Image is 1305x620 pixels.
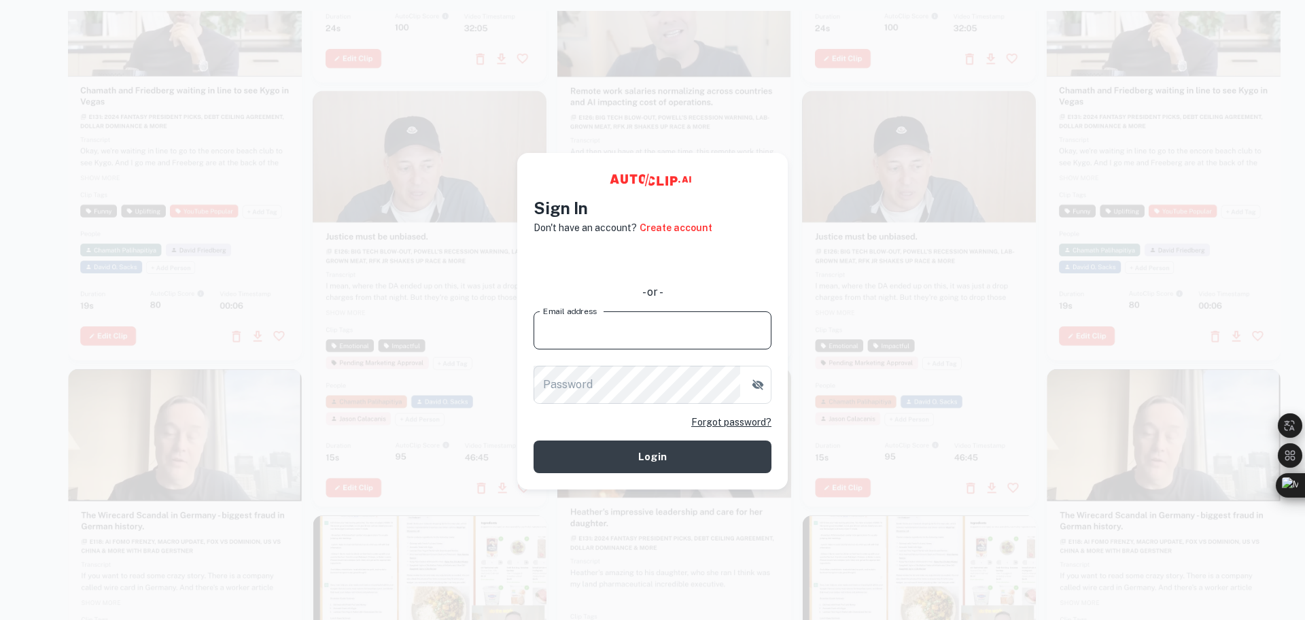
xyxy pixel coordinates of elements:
a: Create account [640,220,712,235]
a: Forgot password? [691,415,771,430]
iframe: “使用 Google 账号登录”按钮 [527,245,778,275]
h4: Sign In [534,196,771,220]
button: Login [534,441,771,473]
p: Don't have an account? [534,220,637,235]
div: - or - [534,284,771,300]
label: Email address [543,305,597,317]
